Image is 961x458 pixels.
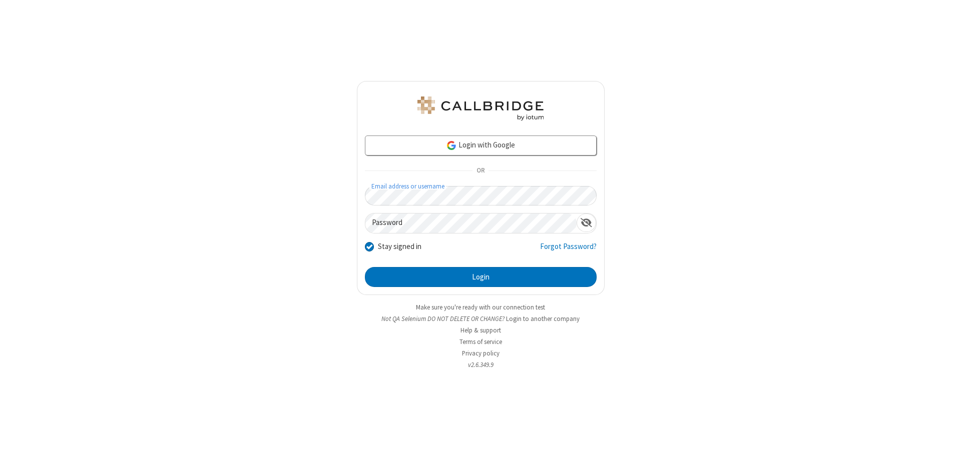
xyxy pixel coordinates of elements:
button: Login [365,267,597,287]
input: Password [365,213,577,233]
a: Login with Google [365,135,597,155]
a: Privacy policy [462,349,500,357]
a: Help & support [460,326,501,334]
a: Forgot Password? [540,241,597,260]
input: Email address or username [365,186,597,205]
label: Stay signed in [378,241,421,252]
img: google-icon.png [446,140,457,151]
li: Not QA Selenium DO NOT DELETE OR CHANGE? [357,314,605,323]
a: Make sure you're ready with our connection test [416,303,545,311]
li: v2.6.349.9 [357,360,605,369]
a: Terms of service [459,337,502,346]
button: Login to another company [506,314,580,323]
img: QA Selenium DO NOT DELETE OR CHANGE [415,96,546,120]
iframe: Chat [936,432,953,451]
div: Show password [577,213,596,232]
span: OR [472,164,489,178]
